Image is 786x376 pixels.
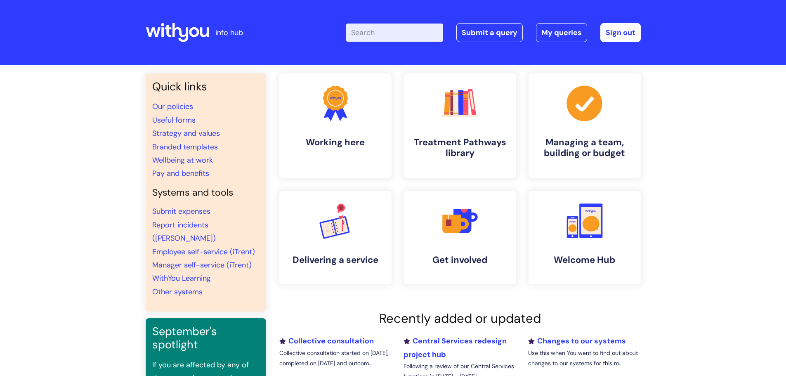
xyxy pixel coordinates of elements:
[528,348,640,369] p: Use this when You want to find out about changes to our systems for this m...
[152,273,211,283] a: WithYou Learning
[404,336,507,359] a: Central Services redesign project hub
[152,325,260,352] h3: September's spotlight
[152,128,220,138] a: Strategy and values
[152,206,210,216] a: Submit expenses
[536,23,587,42] a: My queries
[279,191,392,284] a: Delivering a service
[528,336,626,346] a: Changes to our systems
[152,220,216,243] a: Report incidents ([PERSON_NAME])
[346,24,443,42] input: Search
[215,26,243,39] p: info hub
[286,255,385,265] h4: Delivering a service
[152,187,260,199] h4: Systems and tools
[152,80,260,93] h3: Quick links
[279,348,392,369] p: Collective consultation started on [DATE], completed on [DATE] and outcom...
[152,168,209,178] a: Pay and benefits
[535,255,634,265] h4: Welcome Hub
[411,255,510,265] h4: Get involved
[279,311,641,326] h2: Recently added or updated
[456,23,523,42] a: Submit a query
[411,137,510,159] h4: Treatment Pathways library
[152,247,255,257] a: Employee self-service (iTrent)
[529,73,641,178] a: Managing a team, building or budget
[279,73,392,178] a: Working here
[279,336,374,346] a: Collective consultation
[529,191,641,284] a: Welcome Hub
[152,155,213,165] a: Wellbeing at work
[404,73,516,178] a: Treatment Pathways library
[152,142,218,152] a: Branded templates
[152,115,196,125] a: Useful forms
[152,287,203,297] a: Other systems
[286,137,385,148] h4: Working here
[152,260,252,270] a: Manager self-service (iTrent)
[600,23,641,42] a: Sign out
[152,102,193,111] a: Our policies
[535,137,634,159] h4: Managing a team, building or budget
[346,23,641,42] div: | -
[404,191,516,284] a: Get involved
